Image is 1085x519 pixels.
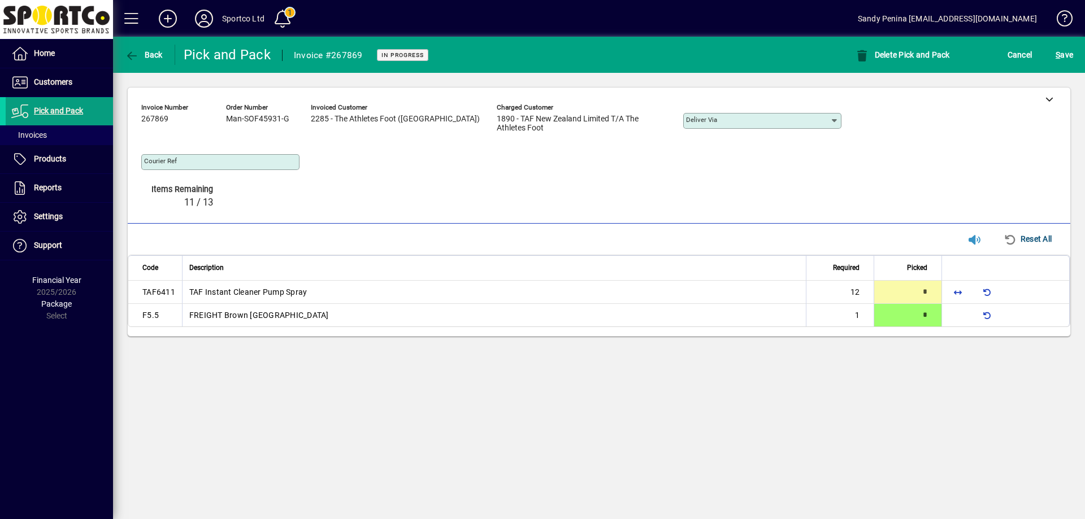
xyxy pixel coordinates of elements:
span: S [1056,50,1060,59]
td: F5.5 [128,304,182,326]
span: Pick and Pack [34,106,83,115]
span: Settings [34,212,63,221]
button: Add [150,8,186,29]
span: Reports [34,183,62,192]
span: Man-SOF45931-G [226,115,289,124]
span: Home [34,49,55,58]
span: Package [41,299,72,308]
span: Cancel [1008,46,1032,64]
span: Picked [907,261,927,274]
span: 11 / 13 [184,197,213,208]
td: TAF6411 [128,281,182,304]
button: Cancel [1005,45,1035,65]
span: In Progress [381,51,424,59]
a: Settings [6,203,113,231]
a: Support [6,232,113,260]
td: 12 [806,281,874,304]
a: Reports [6,174,113,202]
button: Save [1053,45,1076,65]
a: Customers [6,68,113,97]
button: Delete Pick and Pack [852,45,953,65]
td: FREIGHT Brown [GEOGRAPHIC_DATA] [182,304,806,326]
span: Required [833,261,860,274]
span: Reset All [1004,230,1052,248]
div: Invoice #267869 [294,46,363,64]
div: Sportco Ltd [222,10,264,28]
div: Sandy Penina [EMAIL_ADDRESS][DOMAIN_NAME] [858,10,1037,28]
a: Home [6,40,113,68]
span: 2285 - The Athletes Foot ([GEOGRAPHIC_DATA]) [311,115,480,124]
span: Customers [34,77,72,86]
td: TAF Instant Cleaner Pump Spray [182,281,806,304]
mat-label: Courier Ref [144,157,177,165]
span: Description [189,261,224,274]
div: Pick and Pack [184,46,271,64]
a: Invoices [6,125,113,145]
span: Support [34,241,62,250]
span: Back [125,50,163,59]
span: Invoices [11,130,47,139]
span: Financial Year [32,276,81,285]
a: Products [6,145,113,173]
span: 267869 [141,115,168,124]
span: Code [142,261,158,274]
button: Reset All [999,229,1056,249]
button: Profile [186,8,222,29]
mat-label: Deliver via [686,116,717,124]
app-page-header-button: Back [113,45,175,65]
td: 1 [806,304,874,326]
a: Knowledge Base [1048,2,1071,39]
span: Delete Pick and Pack [855,50,950,59]
span: Items remaining [145,185,213,194]
button: Back [122,45,166,65]
span: 1890 - TAF New Zealand Limited T/A The Athletes Foot [497,115,666,133]
span: Products [34,154,66,163]
span: ave [1056,46,1073,64]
